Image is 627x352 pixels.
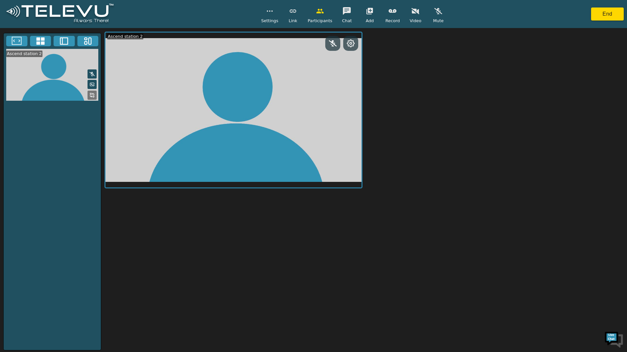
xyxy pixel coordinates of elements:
div: Ascend station 2 [6,51,42,57]
button: End [591,7,624,21]
button: 4x4 [30,36,51,46]
button: Picture in Picture [88,80,97,89]
span: Settings [261,18,279,24]
span: Add [366,18,374,24]
button: Mute [88,69,97,79]
span: Participants [308,18,332,24]
button: Three Window Medium [77,36,99,46]
button: Fullscreen [6,36,27,46]
img: Chat Widget [604,329,624,349]
span: Chat [342,18,352,24]
button: Replace Feed [88,91,97,100]
button: Two Window Medium [54,36,75,46]
span: Link [289,18,297,24]
img: d_736959983_company_1615157101543_736959983 [11,30,27,47]
span: Video [410,18,421,24]
span: Record [385,18,400,24]
span: Mute [433,18,443,24]
div: Minimize live chat window [107,3,123,19]
img: logoWhite.png [3,2,117,26]
textarea: Type your message and hit 'Enter' [3,178,124,201]
span: We're online! [38,82,90,148]
div: Chat with us now [34,34,110,43]
div: Ascend station 2 [107,33,143,39]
